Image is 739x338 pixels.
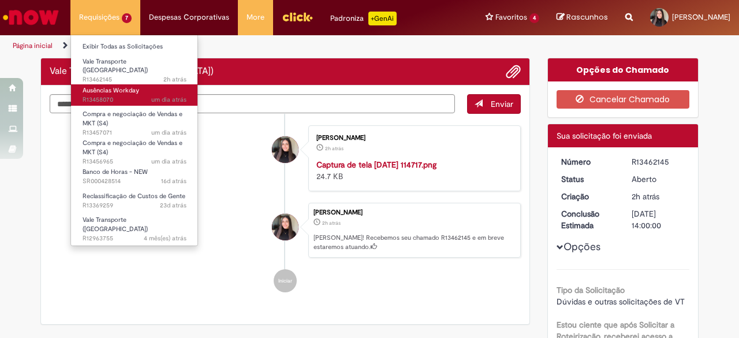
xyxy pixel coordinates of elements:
span: Requisições [79,12,120,23]
ul: Requisições [70,35,198,246]
li: Rafaela Nuto Ferreira [50,203,521,258]
ul: Histórico de tíquete [50,114,521,304]
div: Opções do Chamado [548,58,699,81]
a: Página inicial [13,41,53,50]
span: Vale Transporte ([GEOGRAPHIC_DATA]) [83,216,148,233]
span: 4 [529,13,539,23]
span: 2h atrás [325,145,344,152]
ul: Trilhas de página [9,35,484,57]
span: R13456965 [83,157,186,166]
dt: Número [553,156,624,168]
span: SR000428514 [83,177,186,186]
time: 07/08/2025 11:56:42 [160,201,186,210]
span: [PERSON_NAME] [672,12,730,22]
span: Sua solicitação foi enviada [557,131,652,141]
time: 28/08/2025 11:17:16 [151,128,186,137]
time: 22/04/2025 08:47:36 [144,234,186,243]
a: Aberto R13458070 : Ausências Workday [71,84,198,106]
time: 29/08/2025 12:17:20 [322,220,341,226]
a: Aberto R13369259 : Reclassificação de Custos de Gente [71,190,198,211]
b: Tipo da Solicitação [557,285,625,295]
span: Reclassificação de Custos de Gente [83,192,185,200]
span: Enviar [491,99,513,109]
div: Padroniza [330,12,397,25]
a: Captura de tela [DATE] 114717.png [316,159,436,170]
time: 13/08/2025 18:29:38 [161,177,186,185]
time: 28/08/2025 11:04:19 [151,157,186,166]
img: click_logo_yellow_360x200.png [282,8,313,25]
span: Despesas Corporativas [149,12,229,23]
span: um dia atrás [151,95,186,104]
span: Favoritos [495,12,527,23]
a: Exibir Todas as Solicitações [71,40,198,53]
span: Compra e negociação de Vendas e MKT (S4) [83,110,182,128]
div: 24.7 KB [316,159,509,182]
button: Enviar [467,94,521,114]
dt: Conclusão Estimada [553,208,624,231]
div: Rafaela Nuto Ferreira [272,214,298,240]
time: 28/08/2025 14:02:29 [151,95,186,104]
textarea: Digite sua mensagem aqui... [50,94,455,113]
a: Aberto R13462145 : Vale Transporte (VT) [71,55,198,80]
time: 29/08/2025 12:17:20 [632,191,659,202]
dt: Criação [553,191,624,202]
span: More [247,12,264,23]
span: Rascunhos [566,12,608,23]
dt: Status [553,173,624,185]
span: Ausências Workday [83,86,139,95]
a: Aberto SR000428514 : Banco de Horas - NEW [71,166,198,187]
div: [PERSON_NAME] [316,135,509,142]
span: 2h atrás [322,220,341,226]
h2: Vale Transporte (VT) Histórico de tíquete [50,66,214,77]
span: R13462145 [83,75,186,84]
div: [DATE] 14:00:00 [632,208,685,231]
a: Aberto R13456965 : Compra e negociação de Vendas e MKT (S4) [71,137,198,162]
a: Aberto R13457071 : Compra e negociação de Vendas e MKT (S4) [71,108,198,133]
p: [PERSON_NAME]! Recebemos seu chamado R13462145 e em breve estaremos atuando. [313,233,514,251]
span: um dia atrás [151,157,186,166]
span: 23d atrás [160,201,186,210]
span: 2h atrás [632,191,659,202]
span: R13458070 [83,95,186,105]
time: 29/08/2025 12:17:22 [163,75,186,84]
img: ServiceNow [1,6,61,29]
span: R12963755 [83,234,186,243]
button: Cancelar Chamado [557,90,690,109]
span: um dia atrás [151,128,186,137]
span: Compra e negociação de Vendas e MKT (S4) [83,139,182,157]
span: 16d atrás [161,177,186,185]
span: 7 [122,13,132,23]
span: Vale Transporte ([GEOGRAPHIC_DATA]) [83,57,148,75]
a: Aberto R12963755 : Vale Transporte (VT) [71,214,198,239]
span: Banco de Horas - NEW [83,168,148,176]
div: Aberto [632,173,685,185]
span: 4 mês(es) atrás [144,234,186,243]
p: +GenAi [368,12,397,25]
span: 2h atrás [163,75,186,84]
span: R13457071 [83,128,186,138]
time: 29/08/2025 12:17:15 [325,145,344,152]
div: Rafaela Nuto Ferreira [272,136,298,163]
span: R13369259 [83,201,186,210]
div: [PERSON_NAME] [313,209,514,216]
a: Rascunhos [557,12,608,23]
div: 29/08/2025 12:17:20 [632,191,685,202]
button: Adicionar anexos [506,64,521,79]
div: R13462145 [632,156,685,168]
span: Dúvidas e outras solicitações de VT [557,296,685,307]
